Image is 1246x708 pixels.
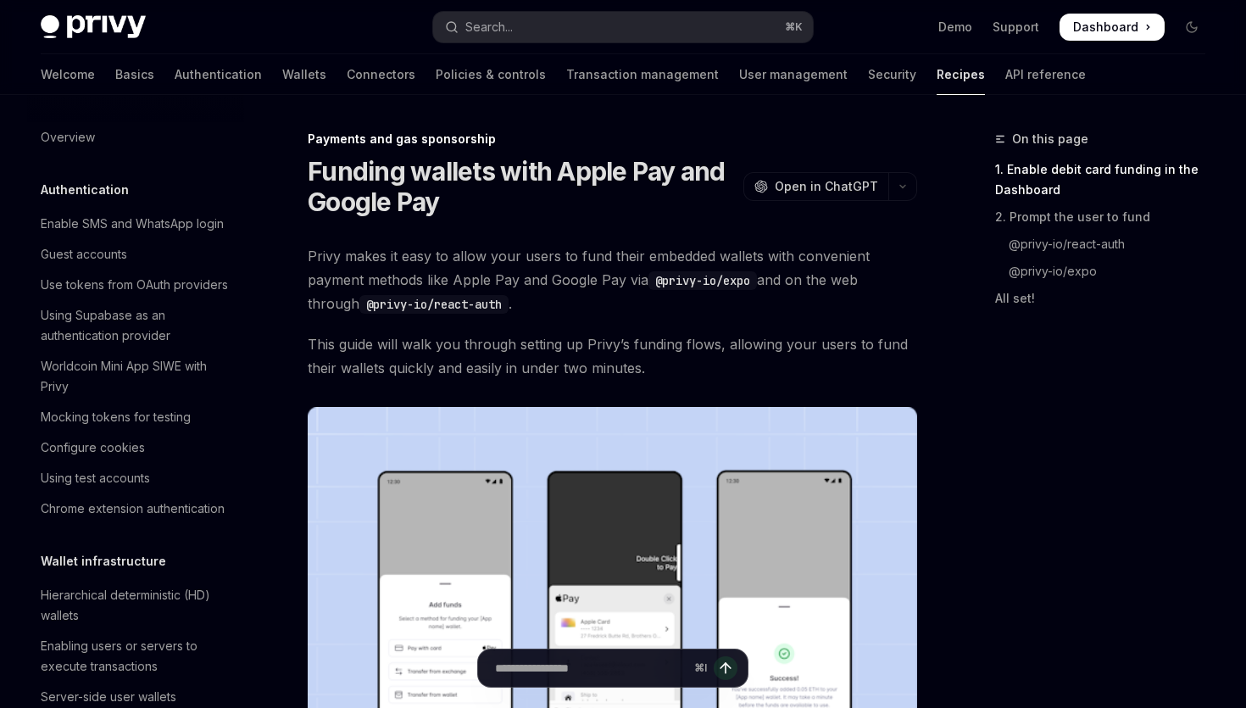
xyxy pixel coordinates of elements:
a: Support [993,19,1039,36]
span: Open in ChatGPT [775,178,878,195]
a: @privy-io/expo [995,258,1219,285]
div: Guest accounts [41,244,127,265]
code: @privy-io/react-auth [359,295,509,314]
div: Enable SMS and WhatsApp login [41,214,224,234]
span: Dashboard [1073,19,1138,36]
div: Enabling users or servers to execute transactions [41,636,234,677]
div: Payments and gas sponsorship [308,131,917,148]
a: Enable SMS and WhatsApp login [27,209,244,239]
a: API reference [1005,54,1086,95]
a: Mocking tokens for testing [27,402,244,432]
button: Open search [433,12,812,42]
div: Hierarchical deterministic (HD) wallets [41,585,234,626]
span: Privy makes it easy to allow your users to fund their embedded wallets with convenient payment me... [308,244,917,315]
a: Dashboard [1060,14,1165,41]
a: Enabling users or servers to execute transactions [27,631,244,682]
div: Configure cookies [41,438,145,458]
a: Using Supabase as an authentication provider [27,300,244,351]
a: Recipes [937,54,985,95]
div: Use tokens from OAuth providers [41,275,228,295]
a: Use tokens from OAuth providers [27,270,244,300]
a: Security [868,54,916,95]
a: Chrome extension authentication [27,493,244,524]
div: Mocking tokens for testing [41,407,191,427]
div: Using Supabase as an authentication provider [41,305,234,346]
a: 2. Prompt the user to fund [995,203,1219,231]
div: Server-side user wallets [41,687,176,707]
button: Toggle dark mode [1178,14,1205,41]
div: Chrome extension authentication [41,499,225,519]
h5: Authentication [41,180,129,200]
a: Welcome [41,54,95,95]
img: dark logo [41,15,146,39]
a: All set! [995,285,1219,312]
a: Policies & controls [436,54,546,95]
a: Wallets [282,54,326,95]
a: Worldcoin Mini App SIWE with Privy [27,351,244,402]
a: Using test accounts [27,463,244,493]
a: Transaction management [566,54,719,95]
span: On this page [1012,129,1088,149]
a: Authentication [175,54,262,95]
div: Using test accounts [41,468,150,488]
button: Open in ChatGPT [743,172,888,201]
span: This guide will walk you through setting up Privy’s funding flows, allowing your users to fund th... [308,332,917,380]
a: User management [739,54,848,95]
div: Overview [41,127,95,148]
div: Search... [465,17,513,37]
a: Demo [938,19,972,36]
a: Hierarchical deterministic (HD) wallets [27,580,244,631]
a: Connectors [347,54,415,95]
h5: Wallet infrastructure [41,551,166,571]
h1: Funding wallets with Apple Pay and Google Pay [308,156,737,217]
input: Ask a question... [495,649,687,687]
a: Configure cookies [27,432,244,463]
div: Worldcoin Mini App SIWE with Privy [41,356,234,397]
a: Guest accounts [27,239,244,270]
span: ⌘ K [785,20,803,34]
a: Overview [27,122,244,153]
button: Send message [714,656,737,680]
a: Basics [115,54,154,95]
a: @privy-io/react-auth [995,231,1219,258]
a: 1. Enable debit card funding in the Dashboard [995,156,1219,203]
code: @privy-io/expo [648,271,757,290]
